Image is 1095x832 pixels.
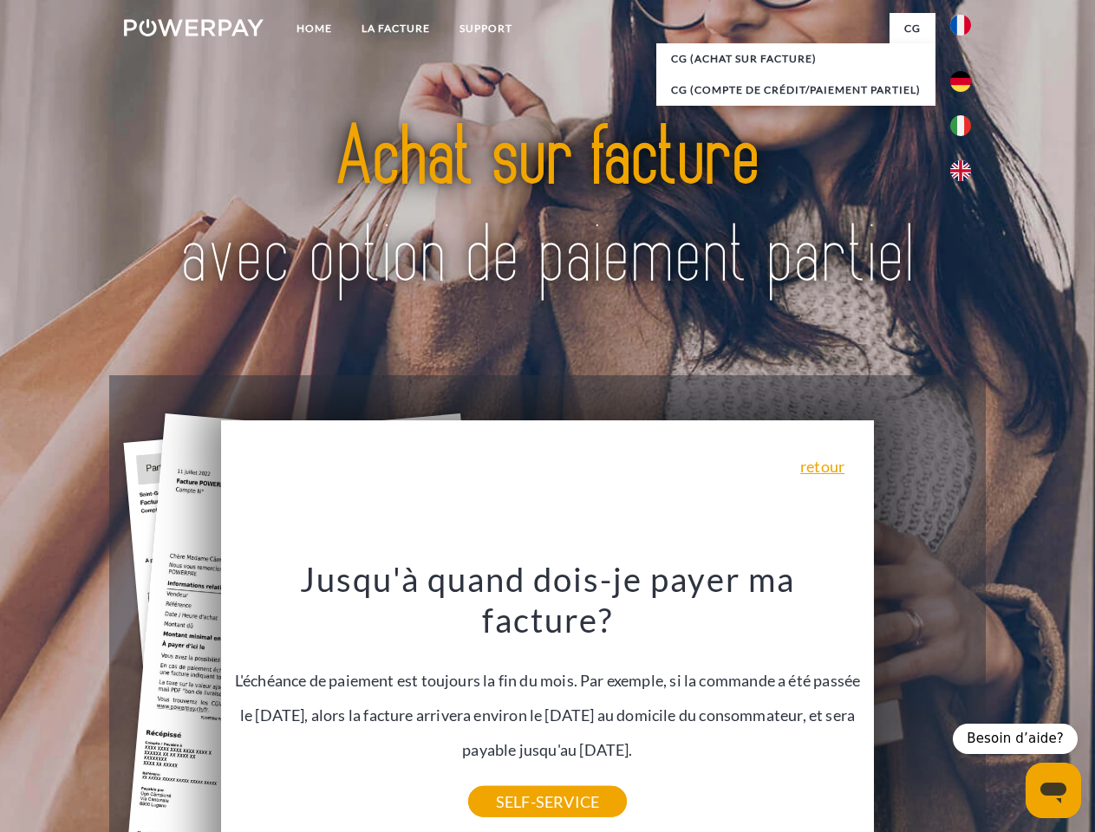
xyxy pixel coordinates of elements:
[950,71,971,92] img: de
[950,15,971,36] img: fr
[231,558,864,802] div: L'échéance de paiement est toujours la fin du mois. Par exemple, si la commande a été passée le [...
[656,75,935,106] a: CG (Compte de crédit/paiement partiel)
[468,786,627,817] a: SELF-SERVICE
[166,83,929,332] img: title-powerpay_fr.svg
[231,558,864,641] h3: Jusqu'à quand dois-je payer ma facture?
[800,458,844,474] a: retour
[656,43,935,75] a: CG (achat sur facture)
[950,115,971,136] img: it
[445,13,527,44] a: Support
[124,19,264,36] img: logo-powerpay-white.svg
[953,724,1078,754] div: Besoin d’aide?
[347,13,445,44] a: LA FACTURE
[890,13,935,44] a: CG
[1026,763,1081,818] iframe: Bouton de lancement de la fenêtre de messagerie, conversation en cours
[950,160,971,181] img: en
[282,13,347,44] a: Home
